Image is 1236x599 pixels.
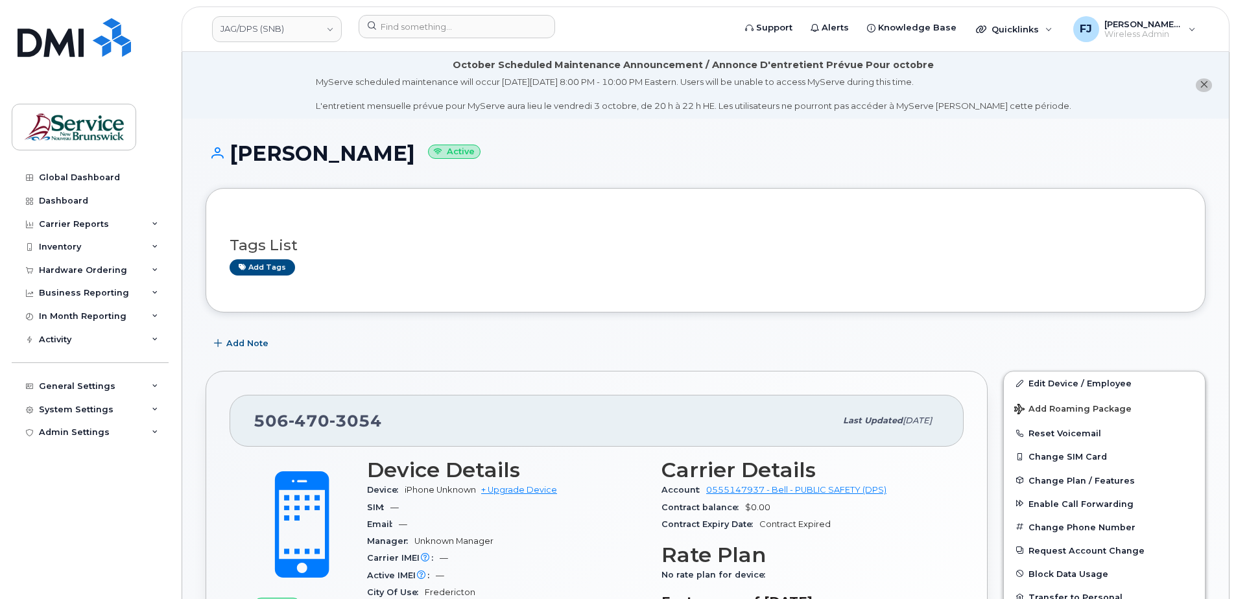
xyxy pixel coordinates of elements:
h3: Rate Plan [661,543,940,567]
button: Reset Voicemail [1004,421,1205,445]
h1: [PERSON_NAME] [206,142,1206,165]
a: Edit Device / Employee [1004,371,1205,395]
span: Account [661,485,706,495]
button: Change Plan / Features [1004,469,1205,492]
span: Active IMEI [367,570,436,580]
span: Change Plan / Features [1028,475,1135,485]
button: Change SIM Card [1004,445,1205,468]
span: Device [367,485,405,495]
button: Add Note [206,332,279,355]
span: Last updated [843,416,903,425]
a: Add tags [230,259,295,276]
span: — [390,502,399,512]
span: [DATE] [903,416,932,425]
span: 506 [254,411,382,430]
h3: Device Details [367,458,646,482]
a: + Upgrade Device [481,485,557,495]
span: No rate plan for device [661,570,772,580]
span: Contract Expired [759,519,831,529]
span: Fredericton [425,587,475,597]
span: SIM [367,502,390,512]
span: $0.00 [745,502,770,512]
span: — [440,553,448,563]
small: Active [428,145,481,159]
span: Email [367,519,399,529]
span: — [436,570,444,580]
span: Add Roaming Package [1014,404,1132,416]
button: Block Data Usage [1004,562,1205,585]
span: iPhone Unknown [405,485,476,495]
a: 0555147937 - Bell - PUBLIC SAFETY (DPS) [706,485,886,495]
span: 470 [289,411,329,430]
div: MyServe scheduled maintenance will occur [DATE][DATE] 8:00 PM - 10:00 PM Eastern. Users will be u... [316,76,1071,112]
button: Request Account Change [1004,539,1205,562]
span: Manager [367,536,414,546]
h3: Carrier Details [661,458,940,482]
button: Enable Call Forwarding [1004,492,1205,515]
span: Carrier IMEI [367,553,440,563]
h3: Tags List [230,237,1182,253]
span: Enable Call Forwarding [1028,499,1134,508]
span: Add Note [226,337,268,349]
span: Contract Expiry Date [661,519,759,529]
span: City Of Use [367,587,425,597]
button: Add Roaming Package [1004,395,1205,421]
span: Unknown Manager [414,536,493,546]
button: close notification [1196,78,1212,92]
span: 3054 [329,411,382,430]
span: Contract balance [661,502,745,512]
button: Change Phone Number [1004,515,1205,539]
div: October Scheduled Maintenance Announcement / Annonce D'entretient Prévue Pour octobre [453,58,934,72]
span: — [399,519,407,529]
